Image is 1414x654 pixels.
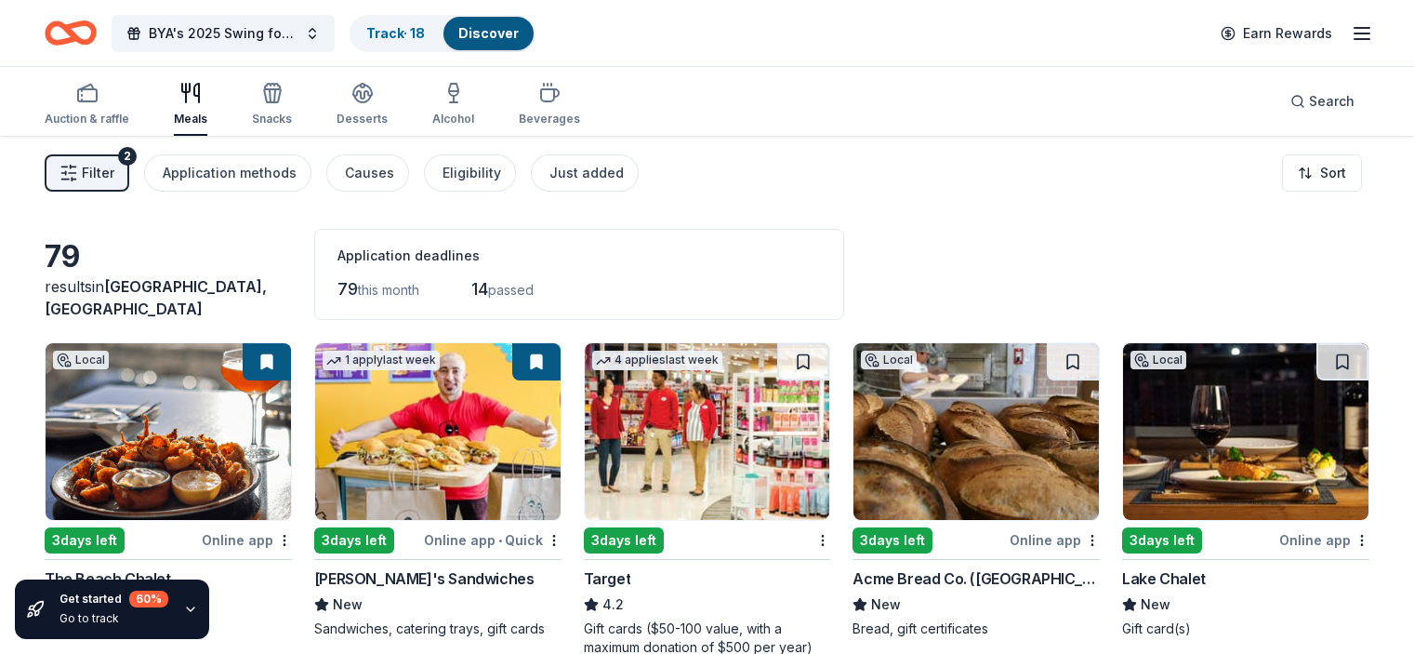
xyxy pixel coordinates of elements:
[252,74,292,136] button: Snacks
[174,74,207,136] button: Meals
[337,245,821,267] div: Application deadlines
[871,594,901,616] span: New
[584,527,664,554] div: 3 days left
[471,279,488,299] span: 14
[202,528,292,552] div: Online app
[45,277,267,318] span: in
[592,351,722,370] div: 4 applies last week
[326,154,409,192] button: Causes
[1123,343,1368,520] img: Image for Lake Chalet
[337,112,388,127] div: Desserts
[424,528,562,552] div: Online app Quick
[45,527,125,554] div: 3 days left
[861,351,917,369] div: Local
[584,567,631,590] div: Target
[1275,83,1369,120] button: Search
[314,567,535,590] div: [PERSON_NAME]'s Sandwiches
[1122,620,1369,638] div: Gift card(s)
[59,591,168,607] div: Get started
[45,112,129,127] div: Auction & raffle
[45,74,129,136] button: Auction & raffle
[1122,527,1202,554] div: 3 days left
[1320,162,1346,184] span: Sort
[852,342,1100,638] a: Image for Acme Bread Co. (East Bay/North Bay)Local3days leftOnline appAcme Bread Co. ([GEOGRAPHIC...
[366,25,425,41] a: Track· 18
[519,74,580,136] button: Beverages
[174,112,207,127] div: Meals
[163,162,297,184] div: Application methods
[549,162,624,184] div: Just added
[112,15,335,52] button: BYA's 2025 Swing for Success Charity Golf Tournament
[333,594,363,616] span: New
[314,527,394,554] div: 3 days left
[45,154,129,192] button: Filter2
[488,282,534,298] span: passed
[45,11,97,55] a: Home
[45,342,292,638] a: Image for The Beach ChaletLocal3days leftOnline appThe Beach ChaletNewGift card(s)
[1209,17,1343,50] a: Earn Rewards
[585,343,830,520] img: Image for Target
[1122,567,1206,590] div: Lake Chalet
[129,591,168,607] div: 60 %
[59,611,168,626] div: Go to track
[345,162,394,184] div: Causes
[1010,528,1100,552] div: Online app
[432,112,474,127] div: Alcohol
[519,112,580,127] div: Beverages
[852,527,932,554] div: 3 days left
[358,282,419,298] span: this month
[82,162,114,184] span: Filter
[852,567,1100,590] div: Acme Bread Co. ([GEOGRAPHIC_DATA]/[GEOGRAPHIC_DATA])
[1141,594,1170,616] span: New
[118,147,137,166] div: 2
[852,620,1100,638] div: Bread, gift certificates
[45,238,292,275] div: 79
[853,343,1099,520] img: Image for Acme Bread Co. (East Bay/North Bay)
[1122,342,1369,638] a: Image for Lake ChaletLocal3days leftOnline appLake ChaletNewGift card(s)
[53,351,109,369] div: Local
[424,154,516,192] button: Eligibility
[252,112,292,127] div: Snacks
[1309,90,1355,113] span: Search
[602,594,624,616] span: 4.2
[350,15,535,52] button: Track· 18Discover
[432,74,474,136] button: Alcohol
[315,343,561,520] img: Image for Ike's Sandwiches
[323,351,440,370] div: 1 apply last week
[1282,154,1362,192] button: Sort
[337,279,358,299] span: 79
[337,74,388,136] button: Desserts
[314,342,562,638] a: Image for Ike's Sandwiches1 applylast week3days leftOnline app•Quick[PERSON_NAME]'s SandwichesNew...
[149,22,297,45] span: BYA's 2025 Swing for Success Charity Golf Tournament
[144,154,311,192] button: Application methods
[458,25,519,41] a: Discover
[1130,351,1186,369] div: Local
[45,277,267,318] span: [GEOGRAPHIC_DATA], [GEOGRAPHIC_DATA]
[46,343,291,520] img: Image for The Beach Chalet
[531,154,639,192] button: Just added
[1279,528,1369,552] div: Online app
[443,162,501,184] div: Eligibility
[498,533,502,548] span: •
[314,620,562,638] div: Sandwiches, catering trays, gift cards
[45,275,292,320] div: results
